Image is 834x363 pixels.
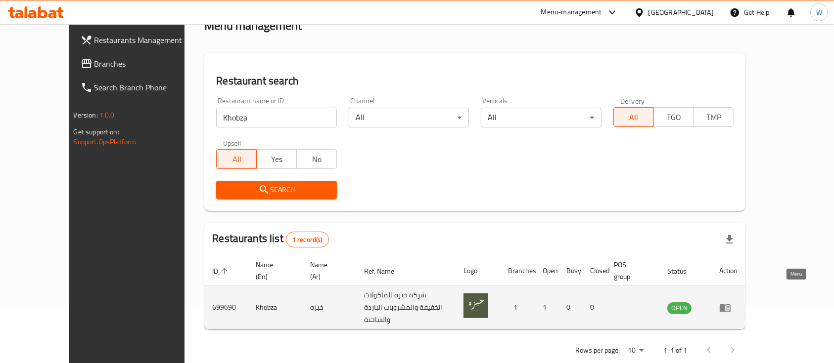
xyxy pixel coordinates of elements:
[658,110,690,124] span: TGO
[216,74,734,88] h2: Restaurant search
[216,108,337,127] input: Search for restaurant name or ID..
[500,286,535,329] td: 1
[356,286,456,329] td: شركة خبزه للماكولات الخفيفة والمشروبات الباردة والساخنة
[364,265,407,277] span: Ref. Name
[558,256,582,286] th: Busy
[349,108,469,127] div: All
[649,7,714,18] div: [GEOGRAPHIC_DATA]
[286,232,329,247] div: Total records count
[481,108,602,127] div: All
[698,110,730,124] span: TMP
[94,58,200,70] span: Branches
[74,125,119,138] span: Get support on:
[620,97,645,104] label: Delivery
[694,107,734,127] button: TMP
[535,286,558,329] td: 1
[663,344,687,357] p: 1-1 of 1
[204,18,302,34] h2: Menu management
[463,293,488,318] img: Khobza
[261,152,293,166] span: Yes
[99,109,115,121] span: 1.0.0
[256,149,297,169] button: Yes
[718,228,741,251] div: Export file
[301,152,333,166] span: No
[248,286,302,329] td: Khobza
[212,265,231,277] span: ID
[667,302,692,314] span: OPEN
[221,152,253,166] span: All
[74,109,98,121] span: Version:
[73,76,208,99] a: Search Branch Phone
[74,135,137,148] a: Support.OpsPlatform
[256,259,290,282] span: Name (En)
[667,265,699,277] span: Status
[582,256,606,286] th: Closed
[286,235,328,244] span: 1 record(s)
[204,256,745,329] table: enhanced table
[558,286,582,329] td: 0
[310,259,344,282] span: Name (Ar)
[624,343,648,358] div: Rows per page:
[302,286,356,329] td: خبزه
[653,107,694,127] button: TGO
[575,344,620,357] p: Rows per page:
[535,256,558,286] th: Open
[223,139,241,146] label: Upsell
[216,149,257,169] button: All
[667,302,692,314] div: OPEN
[73,52,208,76] a: Branches
[614,259,648,282] span: POS group
[296,149,337,169] button: No
[94,81,200,93] span: Search Branch Phone
[500,256,535,286] th: Branches
[613,107,654,127] button: All
[816,7,822,18] span: W
[582,286,606,329] td: 0
[541,6,602,18] div: Menu-management
[456,256,500,286] th: Logo
[618,110,650,124] span: All
[73,28,208,52] a: Restaurants Management
[94,34,200,46] span: Restaurants Management
[224,184,329,196] span: Search
[204,286,248,329] td: 699690
[212,231,328,247] h2: Restaurants list
[216,181,337,199] button: Search
[711,256,745,286] th: Action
